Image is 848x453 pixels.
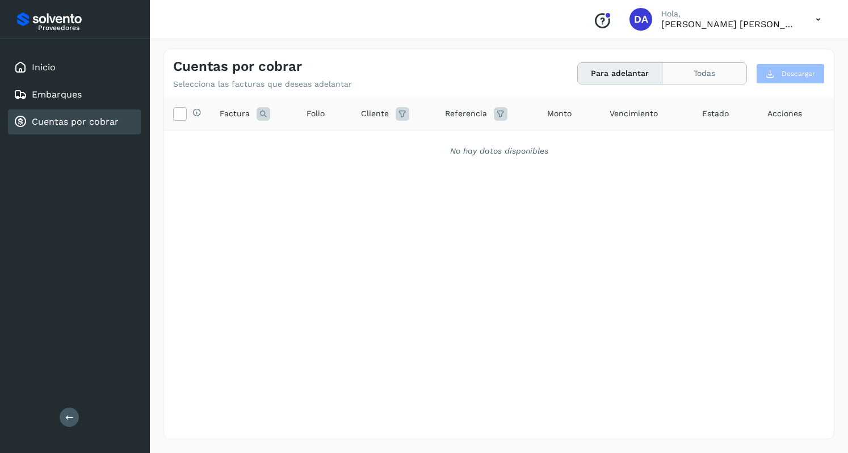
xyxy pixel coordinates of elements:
span: Factura [220,108,250,120]
p: DAVID ARMANDO LUCERO OLAVE [661,19,797,29]
div: No hay datos disponibles [179,145,819,157]
a: Embarques [32,89,82,100]
span: Monto [547,108,572,120]
p: Proveedores [38,24,136,32]
span: Acciones [767,108,802,120]
span: Vencimiento [610,108,658,120]
button: Descargar [756,63,825,84]
a: Cuentas por cobrar [32,116,119,127]
div: Cuentas por cobrar [8,109,141,134]
h4: Cuentas por cobrar [173,58,302,75]
span: Folio [307,108,325,120]
span: Descargar [782,69,815,79]
a: Inicio [32,62,56,73]
span: Cliente [361,108,389,120]
div: Embarques [8,82,141,107]
span: Referencia [445,108,487,120]
div: Inicio [8,55,141,80]
p: Hola, [661,9,797,19]
button: Para adelantar [578,63,662,84]
button: Todas [662,63,746,84]
span: Estado [702,108,729,120]
p: Selecciona las facturas que deseas adelantar [173,79,352,89]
